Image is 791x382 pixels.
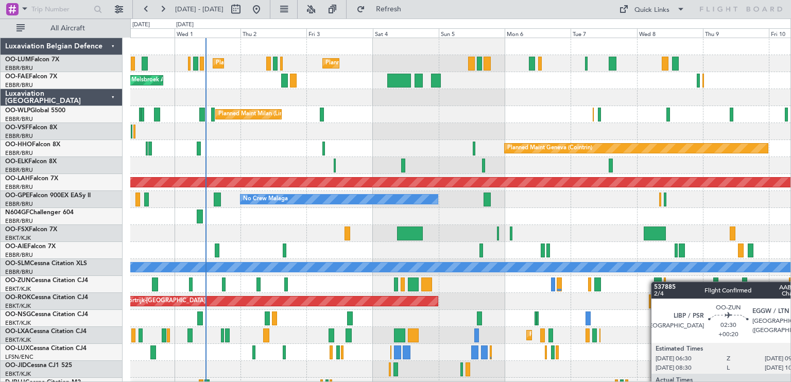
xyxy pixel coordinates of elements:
[5,108,30,114] span: OO-WLP
[614,1,690,18] button: Quick Links
[703,28,769,38] div: Thu 9
[5,132,33,140] a: EBBR/BRU
[5,57,59,63] a: OO-LUMFalcon 7X
[5,115,33,123] a: EBBR/BRU
[5,125,29,131] span: OO-VSF
[5,370,31,378] a: EBKT/KJK
[176,21,194,29] div: [DATE]
[5,261,87,267] a: OO-SLMCessna Citation XLS
[27,25,109,32] span: All Aircraft
[31,2,91,17] input: Trip Number
[5,244,27,250] span: OO-AIE
[5,328,87,335] a: OO-LXACessna Citation CJ4
[5,142,60,148] a: OO-HHOFalcon 8X
[5,345,87,352] a: OO-LUXCessna Citation CJ4
[5,74,29,80] span: OO-FAE
[637,28,703,38] div: Wed 8
[240,28,306,38] div: Thu 2
[5,166,33,174] a: EBBR/BRU
[5,108,65,114] a: OO-WLPGlobal 5500
[175,5,223,14] span: [DATE] - [DATE]
[367,6,410,13] span: Refresh
[5,142,32,148] span: OO-HHO
[5,234,31,242] a: EBKT/KJK
[5,176,58,182] a: OO-LAHFalcon 7X
[93,293,205,309] div: AOG Maint Kortrijk-[GEOGRAPHIC_DATA]
[5,261,30,267] span: OO-SLM
[5,193,29,199] span: OO-GPE
[5,336,31,344] a: EBKT/KJK
[634,5,669,15] div: Quick Links
[5,251,33,259] a: EBBR/BRU
[216,56,402,71] div: Planned Maint [GEOGRAPHIC_DATA] ([GEOGRAPHIC_DATA] National)
[571,28,637,38] div: Tue 7
[325,56,512,71] div: Planned Maint [GEOGRAPHIC_DATA] ([GEOGRAPHIC_DATA] National)
[507,141,592,156] div: Planned Maint Geneva (Cointrin)
[5,81,33,89] a: EBBR/BRU
[5,149,33,157] a: EBBR/BRU
[5,285,31,293] a: EBKT/KJK
[5,200,33,208] a: EBBR/BRU
[505,28,571,38] div: Mon 6
[529,327,649,343] div: Planned Maint Kortrijk-[GEOGRAPHIC_DATA]
[5,210,29,216] span: N604GF
[5,74,57,80] a: OO-FAEFalcon 7X
[5,311,31,318] span: OO-NSG
[5,277,88,284] a: OO-ZUNCessna Citation CJ4
[5,125,57,131] a: OO-VSFFalcon 8X
[5,183,33,191] a: EBBR/BRU
[5,64,33,72] a: EBBR/BRU
[5,244,56,250] a: OO-AIEFalcon 7X
[5,159,57,165] a: OO-ELKFalcon 8X
[100,73,182,88] div: AOG Maint Melsbroek Air Base
[306,28,372,38] div: Fri 3
[5,227,29,233] span: OO-FSX
[5,210,74,216] a: N604GFChallenger 604
[175,28,240,38] div: Wed 1
[11,20,112,37] button: All Aircraft
[5,328,29,335] span: OO-LXA
[5,345,29,352] span: OO-LUX
[5,294,88,301] a: OO-ROKCessna Citation CJ4
[132,21,150,29] div: [DATE]
[5,294,31,301] span: OO-ROK
[109,28,175,38] div: Tue 30
[373,28,439,38] div: Sat 4
[5,268,33,276] a: EBBR/BRU
[5,217,33,225] a: EBBR/BRU
[5,362,72,369] a: OO-JIDCessna CJ1 525
[5,302,31,310] a: EBKT/KJK
[5,353,33,361] a: LFSN/ENC
[439,28,505,38] div: Sun 5
[5,159,28,165] span: OO-ELK
[5,362,27,369] span: OO-JID
[5,277,31,284] span: OO-ZUN
[5,57,31,63] span: OO-LUM
[218,107,293,122] div: Planned Maint Milan (Linate)
[5,227,57,233] a: OO-FSXFalcon 7X
[243,192,288,207] div: No Crew Malaga
[5,193,91,199] a: OO-GPEFalcon 900EX EASy II
[5,311,88,318] a: OO-NSGCessna Citation CJ4
[352,1,414,18] button: Refresh
[5,319,31,327] a: EBKT/KJK
[5,176,30,182] span: OO-LAH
